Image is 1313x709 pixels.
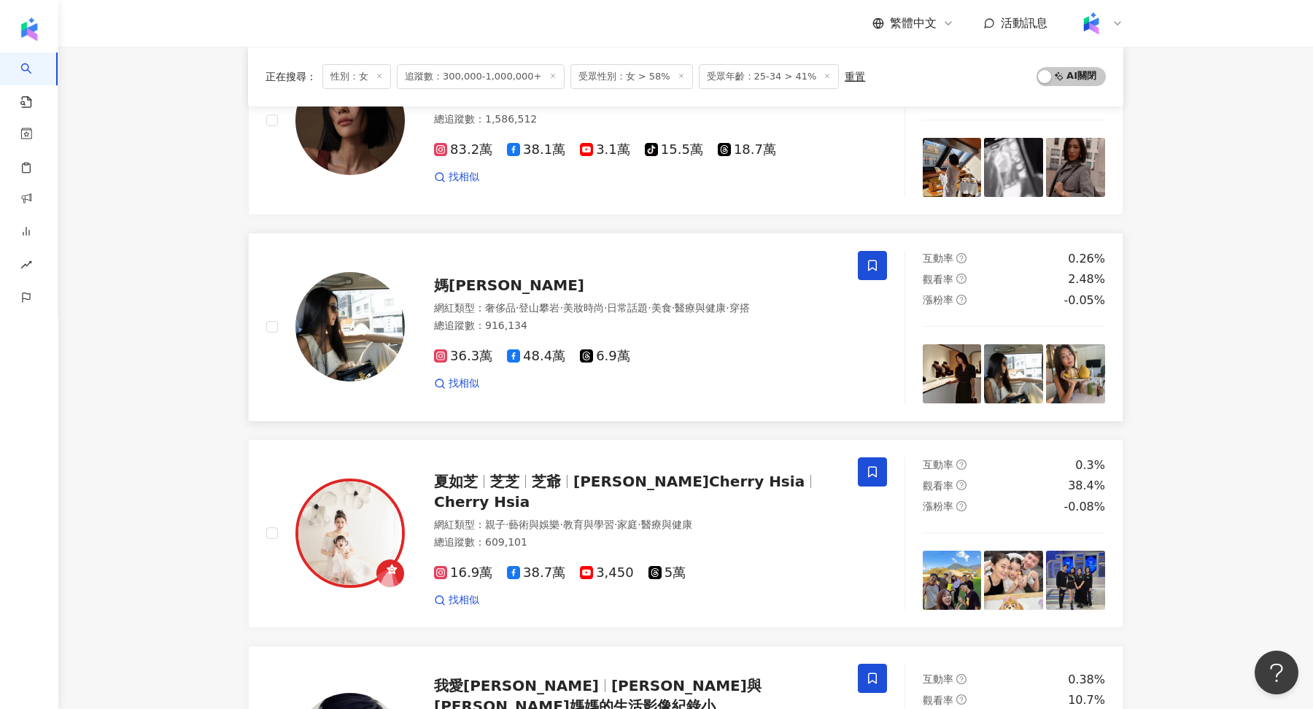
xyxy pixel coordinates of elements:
[507,142,565,158] span: 38.1萬
[397,64,565,89] span: 追蹤數：300,000-1,000,000+
[434,376,479,391] a: 找相似
[956,501,967,511] span: question-circle
[923,252,953,264] span: 互動率
[729,302,750,314] span: 穿搭
[718,142,776,158] span: 18.7萬
[295,66,405,175] img: KOL Avatar
[18,18,41,41] img: logo icon
[248,439,1123,628] a: KOL Avatar夏如芝芝芝芝爺[PERSON_NAME]Cherry HsiaCherry Hsia網紅類型：親子·藝術與娛樂·教育與學習·家庭·醫療與健康總追蹤數：609,10116.9萬...
[672,302,675,314] span: ·
[434,349,492,364] span: 36.3萬
[507,349,565,364] span: 48.4萬
[580,142,630,158] span: 3.1萬
[449,170,479,185] span: 找相似
[434,565,492,581] span: 16.9萬
[923,294,953,306] span: 漲粉率
[580,565,634,581] span: 3,450
[295,479,405,588] img: KOL Avatar
[434,493,530,511] span: Cherry Hsia
[923,480,953,492] span: 觀看率
[648,565,686,581] span: 5萬
[570,64,693,89] span: 受眾性別：女 > 58%
[434,535,840,550] div: 總追蹤數 ： 609,101
[699,64,840,89] span: 受眾年齡：25-34 > 41%
[956,253,967,263] span: question-circle
[559,519,562,530] span: ·
[845,71,865,82] div: 重置
[434,473,478,490] span: 夏如芝
[20,53,50,109] a: search
[1068,692,1105,708] div: 10.7%
[449,593,479,608] span: 找相似
[984,344,1043,403] img: post-image
[516,302,519,314] span: ·
[519,302,559,314] span: 登山攀岩
[434,170,479,185] a: 找相似
[923,551,982,610] img: post-image
[266,71,317,82] span: 正在搜尋 ：
[322,64,391,89] span: 性別：女
[890,15,937,31] span: 繁體中文
[1001,16,1047,30] span: 活動訊息
[648,302,651,314] span: ·
[956,274,967,284] span: question-circle
[617,519,638,530] span: 家庭
[434,301,840,316] div: 網紅類型 ：
[984,138,1043,197] img: post-image
[449,376,479,391] span: 找相似
[956,674,967,684] span: question-circle
[956,295,967,305] span: question-circle
[675,302,726,314] span: 醫療與健康
[604,302,607,314] span: ·
[563,302,604,314] span: 美妝時尚
[607,302,648,314] span: 日常話題
[485,302,516,314] span: 奢侈品
[434,319,840,333] div: 總追蹤數 ： 916,134
[923,694,953,706] span: 觀看率
[956,694,967,705] span: question-circle
[699,96,719,107] span: 旅遊
[549,96,552,107] span: ·
[1068,478,1105,494] div: 38.4%
[1255,651,1298,694] iframe: Help Scout Beacon - Open
[923,274,953,285] span: 觀看率
[485,519,506,530] span: 親子
[651,302,672,314] span: 美食
[573,473,805,490] span: [PERSON_NAME]Cherry Hsia
[248,26,1123,215] a: KOL Avatar[PERSON_NAME]Molly網紅類型：彩妝·流行音樂·藝術與娛樂·美妝時尚·音樂·穿搭·旅遊總追蹤數：1,586,51283.2萬38.1萬3.1萬15.5萬18.7...
[1075,457,1105,473] div: 0.3%
[20,250,32,283] span: rise
[984,551,1043,610] img: post-image
[1064,292,1105,309] div: -0.05%
[248,233,1123,422] a: KOL Avatar媽[PERSON_NAME]網紅類型：奢侈品·登山攀岩·美妝時尚·日常話題·美食·醫療與健康·穿搭總追蹤數：916,13436.3萬48.4萬6.9萬找相似互動率questi...
[508,519,559,530] span: 藝術與娛樂
[726,302,729,314] span: ·
[923,344,982,403] img: post-image
[1046,551,1105,610] img: post-image
[434,593,479,608] a: 找相似
[651,96,672,107] span: 音樂
[923,459,953,470] span: 互動率
[1068,251,1105,267] div: 0.26%
[1064,499,1105,515] div: -0.08%
[1068,271,1105,287] div: 2.48%
[672,96,675,107] span: ·
[507,565,565,581] span: 38.7萬
[641,519,692,530] span: 醫療與健康
[607,96,648,107] span: 美妝時尚
[956,480,967,490] span: question-circle
[580,349,630,364] span: 6.9萬
[434,677,599,694] span: 我愛[PERSON_NAME]
[295,272,405,381] img: KOL Avatar
[923,138,982,197] img: post-image
[563,519,614,530] span: 教育與學習
[434,112,840,127] div: 總追蹤數 ： 1,586,512
[434,142,492,158] span: 83.2萬
[1046,344,1105,403] img: post-image
[1046,138,1105,197] img: post-image
[614,519,617,530] span: ·
[923,500,953,512] span: 漲粉率
[604,96,607,107] span: ·
[490,473,519,490] span: 芝芝
[508,96,549,107] span: 流行音樂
